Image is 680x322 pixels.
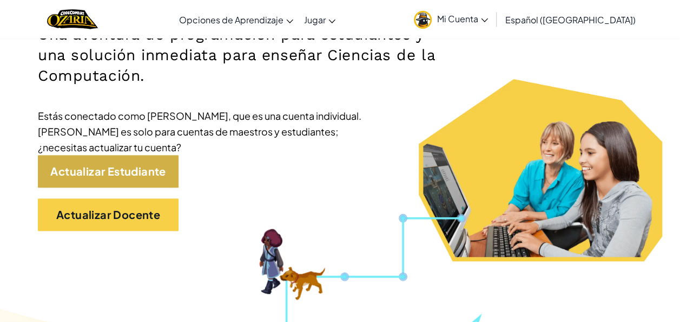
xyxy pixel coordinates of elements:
a: Actualizar Estudiante [38,155,179,188]
a: Mi Cuenta [408,2,493,36]
a: Español ([GEOGRAPHIC_DATA]) [500,5,641,34]
a: Jugar [299,5,341,34]
a: Ozaria by CodeCombat logo [47,8,97,30]
img: Home [47,8,97,30]
span: Mi Cuenta [437,13,488,24]
span: Jugar [304,14,326,25]
h2: Una aventura de programación para estudiantes y una solución inmediata para enseñar Ciencias de l... [38,24,443,86]
img: avatar [414,11,432,29]
span: Opciones de Aprendizaje [179,14,283,25]
a: Opciones de Aprendizaje [174,5,299,34]
span: Español ([GEOGRAPHIC_DATA]) [505,14,636,25]
div: Estás conectado como [PERSON_NAME], que es una cuenta individual. [PERSON_NAME] es solo para cuen... [38,108,362,155]
a: Actualizar Docente [38,198,179,231]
